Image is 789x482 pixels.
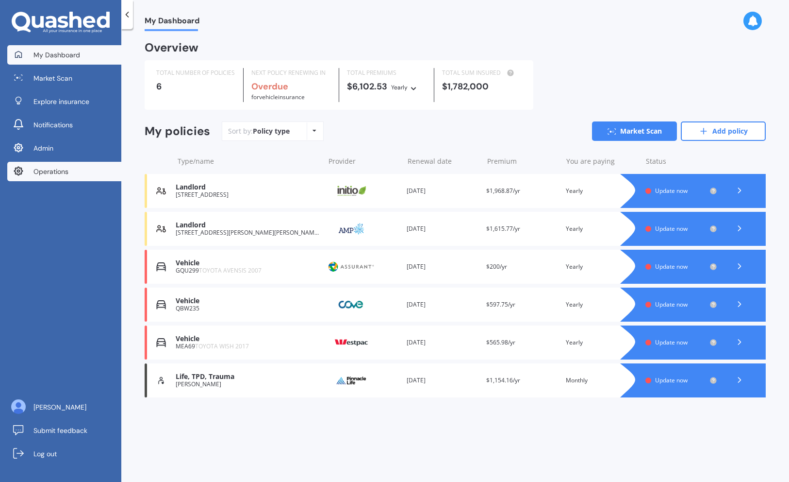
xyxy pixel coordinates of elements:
[176,335,319,343] div: Vehicle
[486,187,520,195] span: $1,968.87/yr
[145,16,199,29] span: My Dashboard
[176,381,319,388] div: [PERSON_NAME]
[33,73,72,83] span: Market Scan
[7,162,121,181] a: Operations
[486,338,515,346] span: $565.98/yr
[176,305,319,312] div: QBW235
[407,376,478,385] div: [DATE]
[33,449,57,459] span: Log out
[592,121,677,141] a: Market Scan
[176,297,319,305] div: Vehicle
[145,124,210,138] div: My policies
[33,50,80,60] span: My Dashboard
[7,45,121,65] a: My Dashboard
[681,121,766,141] a: Add policy
[655,300,688,309] span: Update now
[327,258,376,276] img: Protecta
[7,69,121,88] a: Market Scan
[251,81,288,92] b: Overdue
[407,186,478,196] div: [DATE]
[329,156,400,166] div: Provider
[347,68,426,78] div: TOTAL PREMIUMS
[487,156,559,166] div: Premium
[655,338,688,346] span: Update now
[566,376,638,385] div: Monthly
[442,68,521,78] div: TOTAL SUM INSURED
[486,262,507,271] span: $200/yr
[176,267,319,274] div: GQU299
[7,138,121,158] a: Admin
[646,156,717,166] div: Status
[566,186,638,196] div: Yearly
[655,262,688,271] span: Update now
[442,82,521,91] div: $1,782,000
[11,399,26,414] img: ALV-UjU6YHOUIM1AGx_4vxbOkaOq-1eqc8a3URkVIJkc_iWYmQ98kTe7fc9QMVOBV43MoXmOPfWPN7JjnmUwLuIGKVePaQgPQ...
[327,371,376,390] img: Pinnacle Life
[486,224,520,233] span: $1,615.77/yr
[199,266,262,275] span: TOYOTA AVENSIS 2007
[156,376,166,385] img: Life
[655,224,688,233] span: Update now
[176,183,319,191] div: Landlord
[566,338,638,347] div: Yearly
[407,262,478,272] div: [DATE]
[327,220,376,238] img: AMP
[156,300,166,310] img: Vehicle
[176,259,319,267] div: Vehicle
[156,186,166,196] img: Landlord
[391,83,408,92] div: Yearly
[408,156,479,166] div: Renewal date
[327,182,376,200] img: Initio
[156,338,166,347] img: Vehicle
[251,68,330,78] div: NEXT POLICY RENEWING IN
[195,342,249,350] span: TOYOTA WISH 2017
[7,421,121,440] a: Submit feedback
[176,373,319,381] div: Life, TPD, Trauma
[566,262,638,272] div: Yearly
[176,191,319,198] div: [STREET_ADDRESS]
[566,300,638,310] div: Yearly
[176,343,319,350] div: MEA69
[407,338,478,347] div: [DATE]
[176,221,319,229] div: Landlord
[156,68,235,78] div: TOTAL NUMBER OF POLICIES
[7,444,121,464] a: Log out
[33,402,86,412] span: [PERSON_NAME]
[327,333,376,352] img: Westpac
[566,156,638,166] div: You are paying
[407,224,478,234] div: [DATE]
[253,126,290,136] div: Policy type
[228,126,290,136] div: Sort by:
[486,300,515,309] span: $597.75/yr
[33,97,89,106] span: Explore insurance
[178,156,321,166] div: Type/name
[407,300,478,310] div: [DATE]
[655,376,688,384] span: Update now
[655,187,688,195] span: Update now
[7,115,121,135] a: Notifications
[176,229,319,236] div: [STREET_ADDRESS][PERSON_NAME][PERSON_NAME]
[156,224,166,234] img: Landlord
[33,167,68,176] span: Operations
[145,43,198,52] div: Overview
[251,93,305,101] span: for Vehicle insurance
[156,82,235,91] div: 6
[347,82,426,92] div: $6,102.53
[33,120,73,130] span: Notifications
[33,426,87,435] span: Submit feedback
[486,376,520,384] span: $1,154.16/yr
[327,295,376,314] img: Cove
[7,92,121,111] a: Explore insurance
[566,224,638,234] div: Yearly
[156,262,166,272] img: Vehicle
[33,143,53,153] span: Admin
[7,397,121,417] a: [PERSON_NAME]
